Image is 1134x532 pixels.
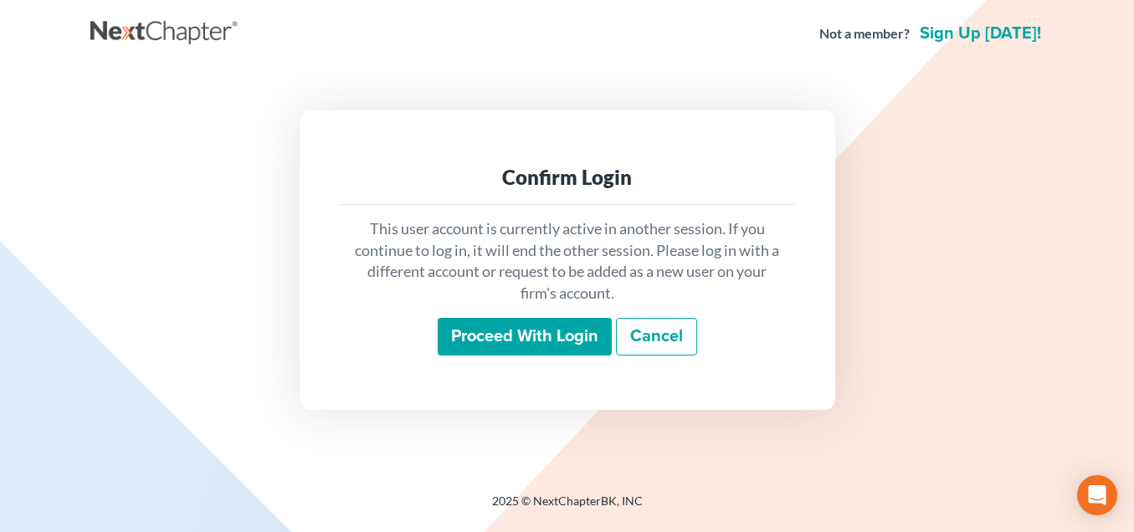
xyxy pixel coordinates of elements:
a: Sign up [DATE]! [916,25,1044,42]
strong: Not a member? [819,24,910,43]
div: Confirm Login [353,164,782,191]
p: This user account is currently active in another session. If you continue to log in, it will end ... [353,218,782,304]
div: Open Intercom Messenger [1077,475,1117,515]
input: Proceed with login [438,318,612,356]
div: 2025 © NextChapterBK, INC [90,493,1044,523]
a: Cancel [616,318,697,356]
